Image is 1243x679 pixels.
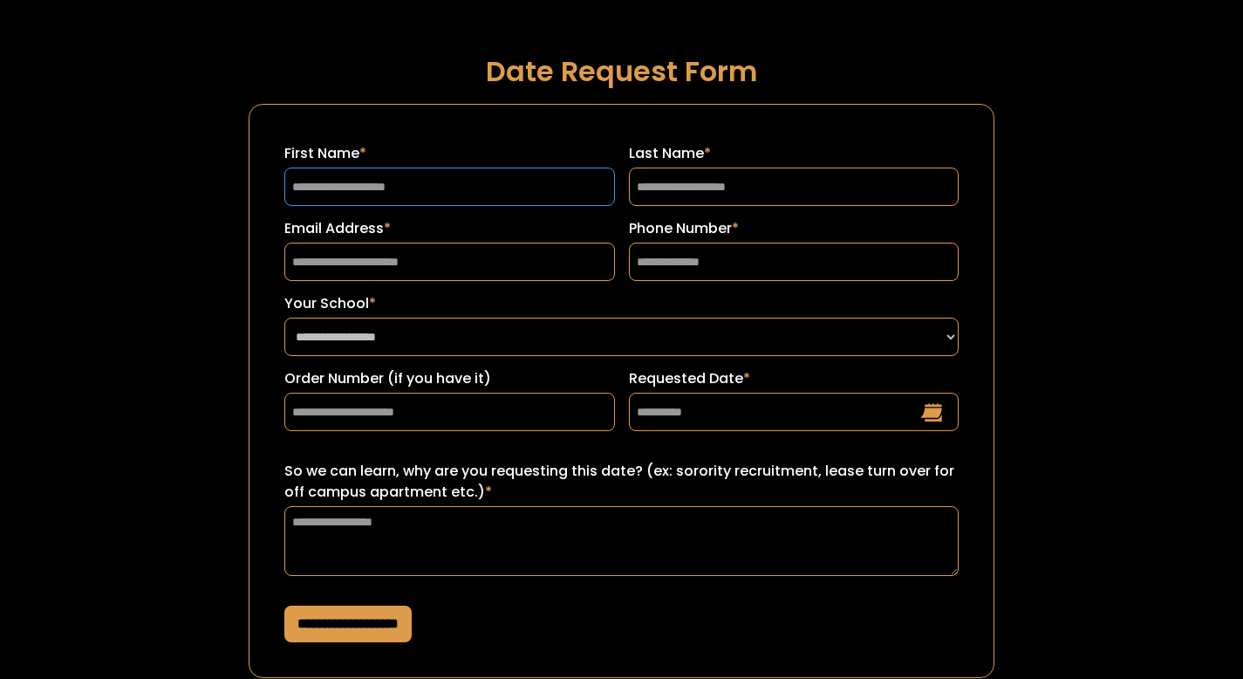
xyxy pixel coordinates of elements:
[284,368,615,389] label: Order Number (if you have it)
[629,143,960,164] label: Last Name
[249,104,994,678] form: Request a Date Form
[629,368,960,389] label: Requested Date
[284,293,959,314] label: Your School
[284,143,615,164] label: First Name
[284,218,615,239] label: Email Address
[284,461,959,503] label: So we can learn, why are you requesting this date? (ex: sorority recruitment, lease turn over for...
[629,218,960,239] label: Phone Number
[249,56,994,86] h1: Date Request Form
